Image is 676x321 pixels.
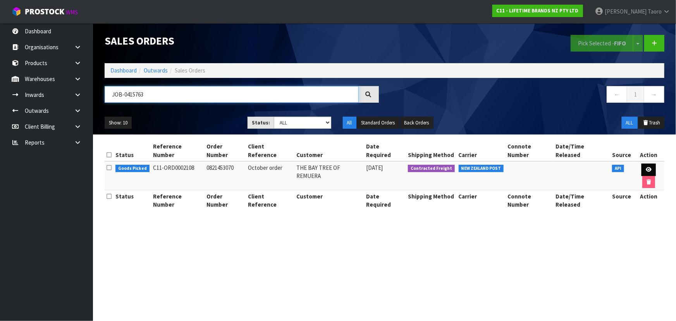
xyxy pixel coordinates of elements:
th: Reference Number [151,190,205,211]
input: Search sales orders [105,86,359,103]
th: Carrier [457,140,506,161]
button: All [343,117,356,129]
strong: Status: [252,119,270,126]
button: Pick Selected -FIFO [571,35,633,52]
th: Connote Number [506,190,554,211]
th: Customer [294,190,364,211]
a: Dashboard [110,67,137,74]
a: C11 - LIFETIME BRANDS NZ PTY LTD [492,5,583,17]
td: C11-ORD0002108 [151,161,205,190]
span: [PERSON_NAME] [605,8,647,15]
button: Show: 10 [105,117,132,129]
button: ALL [622,117,638,129]
small: WMS [66,9,78,16]
th: Carrier [457,190,506,211]
td: 0821453070 [205,161,246,190]
strong: C11 - LIFETIME BRANDS NZ PTY LTD [497,7,579,14]
th: Shipping Method [406,190,457,211]
th: Source [610,140,633,161]
span: Taoro [648,8,662,15]
span: API [612,165,624,173]
th: Status [114,140,151,161]
a: Outwards [144,67,168,74]
span: ProStock [25,7,64,17]
button: Trash [638,117,664,129]
td: THE BAY TREE OF REMUERA [294,161,364,190]
th: Client Reference [246,140,294,161]
th: Action [633,190,664,211]
th: Customer [294,140,364,161]
th: Action [633,140,664,161]
img: cube-alt.png [12,7,21,16]
span: [DATE] [366,164,383,171]
button: Standard Orders [357,117,399,129]
button: Back Orders [400,117,433,129]
th: Order Number [205,140,246,161]
th: Date/Time Released [554,190,611,211]
th: Order Number [205,190,246,211]
th: Shipping Method [406,140,457,161]
th: Date/Time Released [554,140,611,161]
nav: Page navigation [390,86,665,105]
th: Client Reference [246,190,294,211]
span: NEW ZEALAND POST [459,165,504,173]
th: Source [610,190,633,211]
th: Reference Number [151,140,205,161]
strong: FIFO [614,40,626,47]
td: October order [246,161,294,190]
span: Sales Orders [175,67,205,74]
span: Goods Picked [115,165,150,173]
th: Connote Number [506,140,554,161]
a: ← [607,86,627,103]
th: Status [114,190,151,211]
th: Date Required [364,190,406,211]
h1: Sales Orders [105,35,379,47]
a: 1 [627,86,644,103]
th: Date Required [364,140,406,161]
a: → [644,86,664,103]
span: Contracted Freight [408,165,455,173]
